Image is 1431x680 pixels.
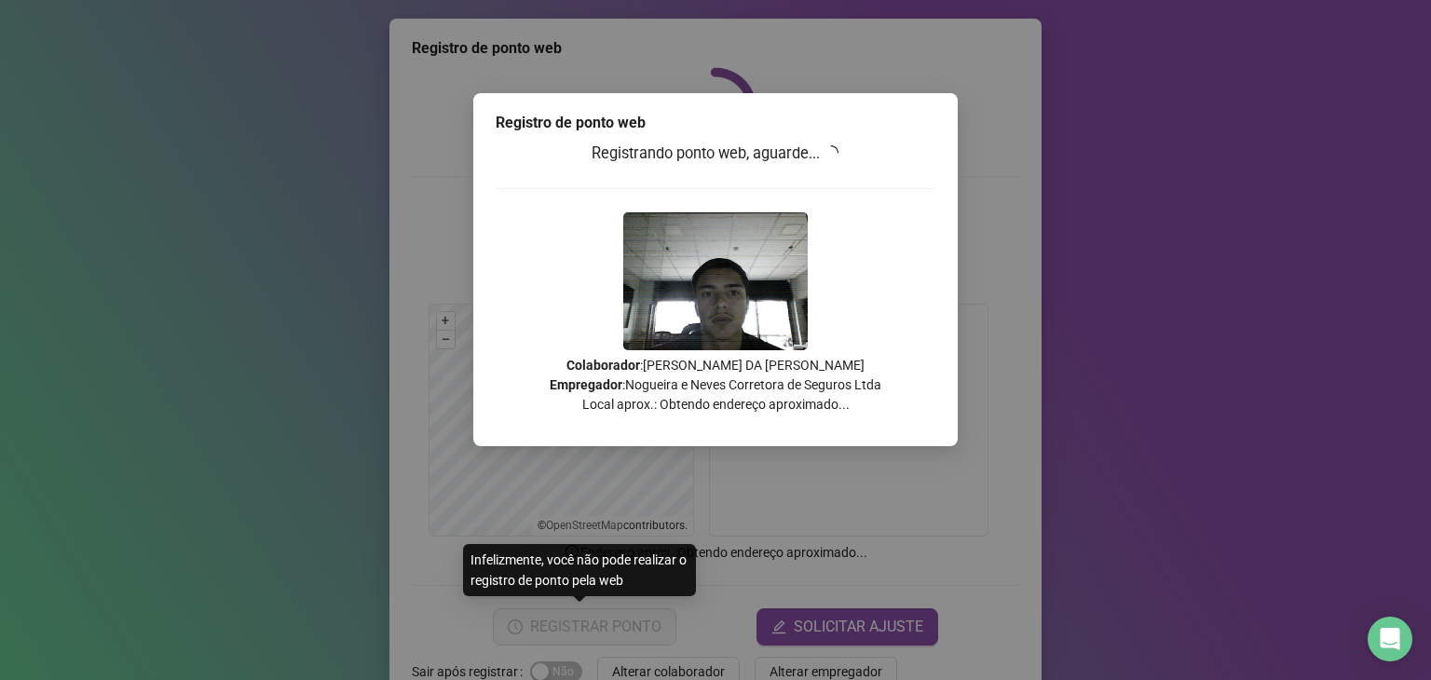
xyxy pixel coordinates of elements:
strong: Colaborador [566,358,640,373]
h3: Registrando ponto web, aguarde... [496,142,935,166]
div: Registro de ponto web [496,112,935,134]
div: Infelizmente, você não pode realizar o registro de ponto pela web [463,544,696,596]
img: 2Q== [623,212,808,350]
strong: Empregador [550,377,622,392]
span: loading [822,143,842,163]
p: : [PERSON_NAME] DA [PERSON_NAME] : Nogueira e Neves Corretora de Seguros Ltda Local aprox.: Obten... [496,356,935,415]
div: Open Intercom Messenger [1368,617,1412,661]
